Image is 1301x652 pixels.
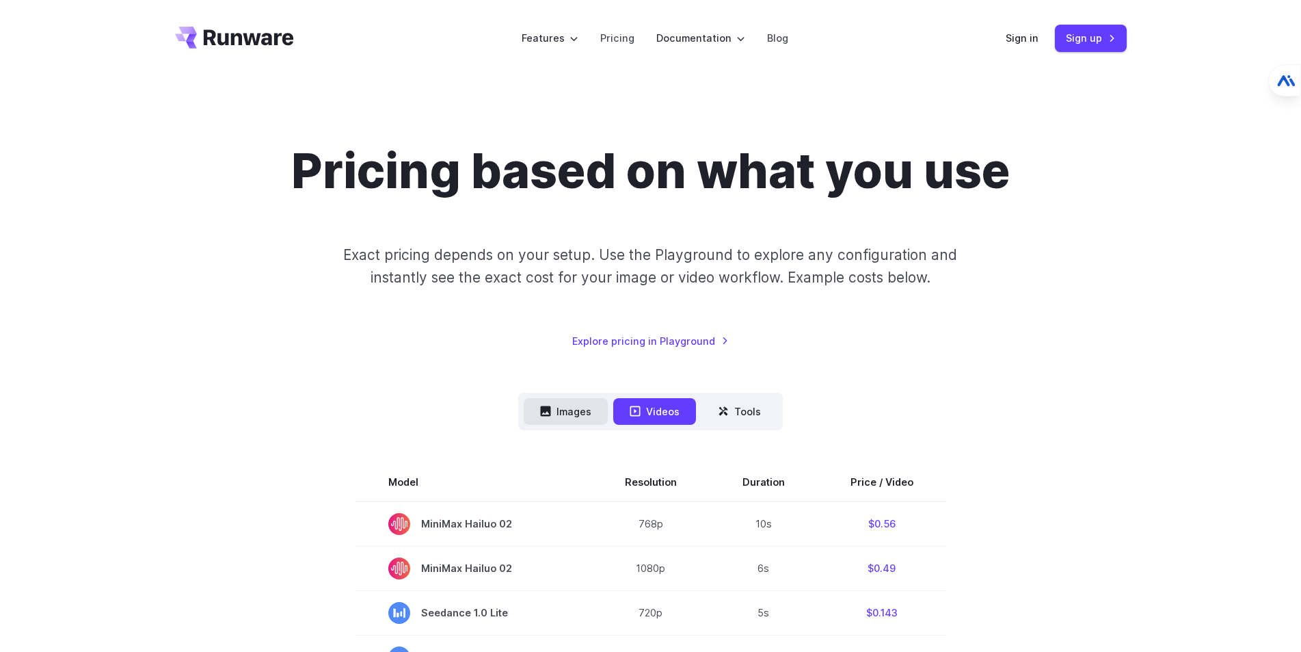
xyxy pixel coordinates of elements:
a: Sign in [1006,30,1038,46]
button: Tools [701,398,777,425]
td: 720p [592,590,710,635]
h1: Pricing based on what you use [291,142,1010,200]
th: Price / Video [818,463,946,501]
td: 5s [710,590,818,635]
td: 6s [710,546,818,590]
a: Blog [767,30,788,46]
label: Documentation [656,30,745,46]
td: 1080p [592,546,710,590]
a: Go to / [175,27,294,49]
td: 10s [710,501,818,547]
span: Seedance 1.0 Lite [388,602,559,624]
td: $0.49 [818,546,946,590]
span: MiniMax Hailuo 02 [388,513,559,535]
th: Duration [710,463,818,501]
span: MiniMax Hailuo 02 [388,558,559,579]
p: Exact pricing depends on your setup. Use the Playground to explore any configuration and instantl... [317,244,983,289]
td: $0.143 [818,590,946,635]
td: $0.56 [818,501,946,547]
a: Sign up [1055,25,1127,51]
a: Explore pricing in Playground [572,333,729,349]
label: Features [522,30,578,46]
button: Videos [613,398,696,425]
a: Pricing [600,30,634,46]
button: Images [524,398,608,425]
th: Model [356,463,592,501]
th: Resolution [592,463,710,501]
td: 768p [592,501,710,547]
